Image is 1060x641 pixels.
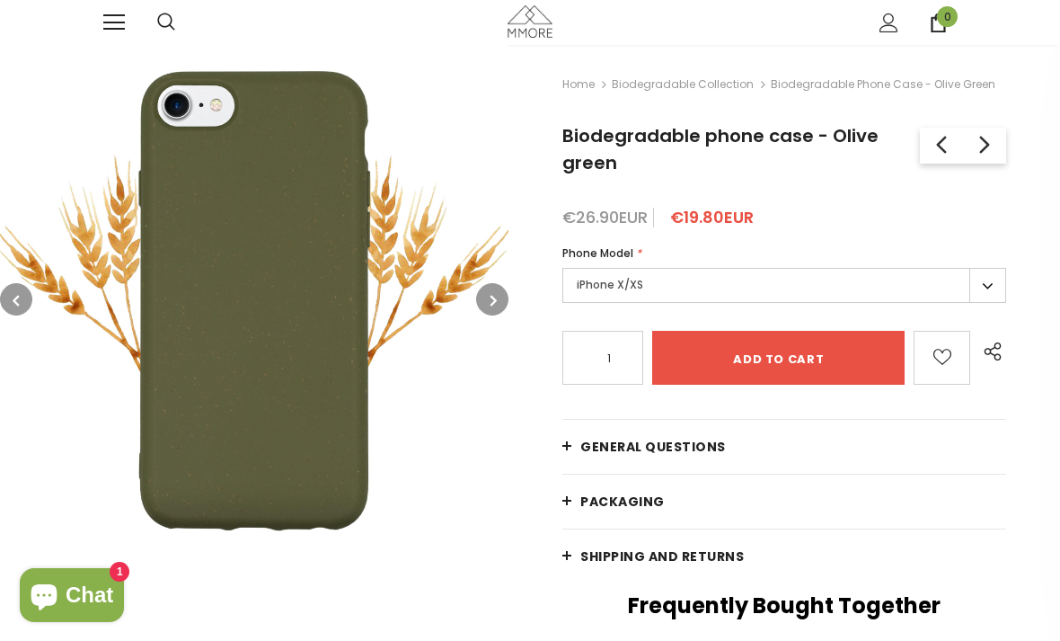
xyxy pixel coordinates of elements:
img: MMORE Cases [508,5,552,37]
a: PACKAGING [562,475,1006,529]
span: 0 [937,6,958,27]
span: Biodegradable phone case - Olive green [562,123,879,175]
span: General Questions [580,438,726,456]
label: iPhone X/XS [562,268,1006,303]
a: 0 [929,13,948,32]
span: €19.80EUR [670,206,754,228]
a: Shipping and returns [562,530,1006,583]
a: Home [562,74,595,95]
span: PACKAGING [580,493,665,511]
a: Biodegradable Collection [612,76,754,92]
span: Biodegradable phone case - Olive green [771,74,995,95]
span: €26.90EUR [562,206,648,228]
span: Shipping and returns [580,548,744,565]
input: Add to cart [652,331,905,385]
a: General Questions [562,420,1006,474]
span: Phone Model [562,245,633,261]
inbox-online-store-chat: Shopify online store chat [14,568,129,627]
